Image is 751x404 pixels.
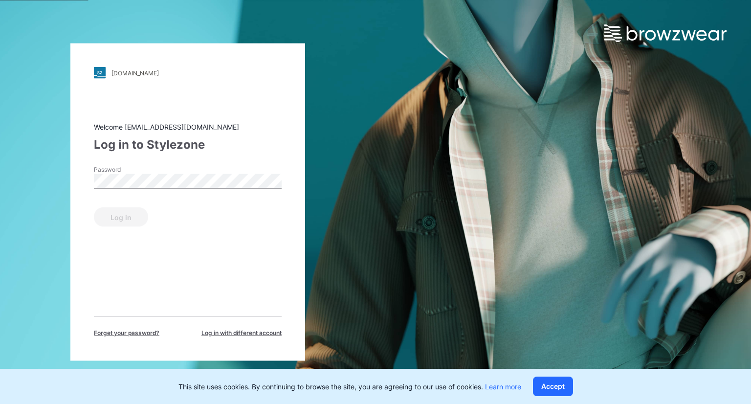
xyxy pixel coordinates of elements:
[604,24,727,42] img: browzwear-logo.e42bd6dac1945053ebaf764b6aa21510.svg
[485,382,521,391] a: Learn more
[201,329,282,337] span: Log in with different account
[94,329,159,337] span: Forget your password?
[94,67,106,79] img: stylezone-logo.562084cfcfab977791bfbf7441f1a819.svg
[94,67,282,79] a: [DOMAIN_NAME]
[94,136,282,154] div: Log in to Stylezone
[178,382,521,392] p: This site uses cookies. By continuing to browse the site, you are agreeing to our use of cookies.
[94,122,282,132] div: Welcome [EMAIL_ADDRESS][DOMAIN_NAME]
[94,165,162,174] label: Password
[111,69,159,76] div: [DOMAIN_NAME]
[533,377,573,396] button: Accept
